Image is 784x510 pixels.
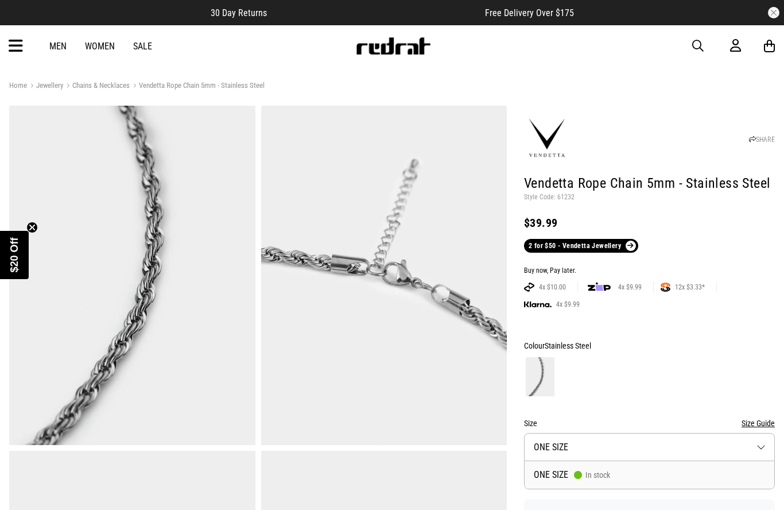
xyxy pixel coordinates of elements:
[524,115,570,161] img: Vendetta
[661,283,670,292] img: SPLITPAY
[355,37,431,55] img: Redrat logo
[574,470,610,480] span: In stock
[9,237,20,272] span: $20 Off
[211,7,267,18] span: 30 Day Returns
[27,81,63,92] a: Jewellery
[742,416,775,430] button: Size Guide
[290,7,462,18] iframe: Customer reviews powered by Trustpilot
[524,339,775,353] div: Colour
[526,357,554,396] img: Stainless Steel
[261,106,507,445] img: Vendetta Rope Chain 5mm - Stainless Steel in Silver
[9,81,27,90] a: Home
[749,136,775,144] a: SHARE
[524,239,638,253] a: 2 for $50 - Vendetta Jewellery
[588,281,611,293] img: zip
[63,81,130,92] a: Chains & Necklaces
[130,81,265,92] a: Vendetta Rope Chain 5mm - Stainless Steel
[133,41,152,52] a: Sale
[524,302,552,308] img: KLARNA
[49,41,67,52] a: Men
[534,283,570,292] span: 4x $10.00
[85,41,115,52] a: Women
[524,433,775,461] button: ONE SIZE
[9,106,255,445] img: Vendetta Rope Chain 5mm - Stainless Steel in Silver
[26,222,38,233] button: Close teaser
[524,266,775,276] div: Buy now, Pay later.
[534,470,574,480] span: ONE SIZE
[670,283,709,292] span: 12x $3.33*
[524,216,775,230] div: $39.99
[524,175,775,193] h1: Vendetta Rope Chain 5mm - Stainless Steel
[524,193,775,202] p: Style Code: 61232
[534,442,568,453] span: ONE SIZE
[614,283,646,292] span: 4x $9.99
[545,341,591,350] span: Stainless Steel
[524,283,534,292] img: AFTERPAY
[485,7,574,18] span: Free Delivery Over $175
[552,300,584,309] span: 4x $9.99
[524,416,775,430] div: Size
